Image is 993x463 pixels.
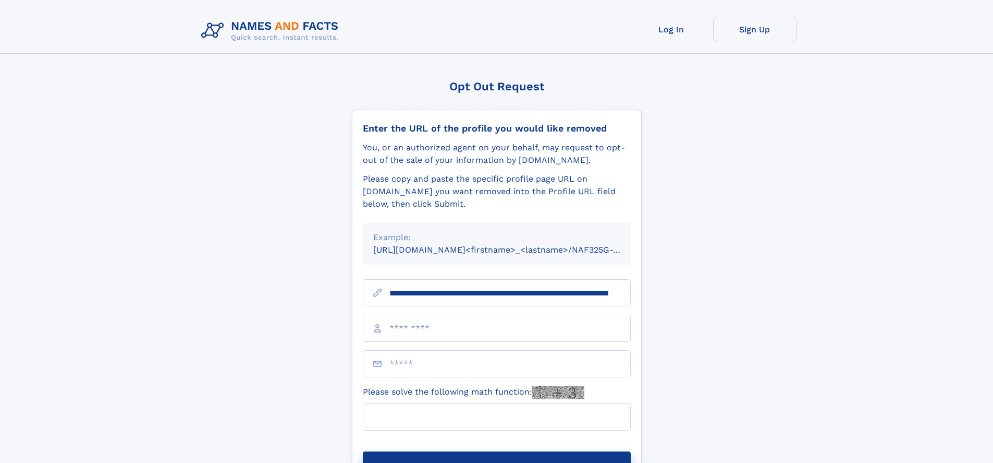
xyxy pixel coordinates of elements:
img: Logo Names and Facts [197,17,347,45]
label: Please solve the following math function: [363,386,584,399]
div: Example: [373,231,620,244]
a: Log In [630,17,713,42]
div: Opt Out Request [352,80,642,93]
div: Please copy and paste the specific profile page URL on [DOMAIN_NAME] you want removed into the Pr... [363,173,631,210]
small: [URL][DOMAIN_NAME]<firstname>_<lastname>/NAF325G-xxxxxxxx [373,245,651,255]
div: Enter the URL of the profile you would like removed [363,123,631,134]
div: You, or an authorized agent on your behalf, may request to opt-out of the sale of your informatio... [363,141,631,167]
a: Sign Up [713,17,796,42]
